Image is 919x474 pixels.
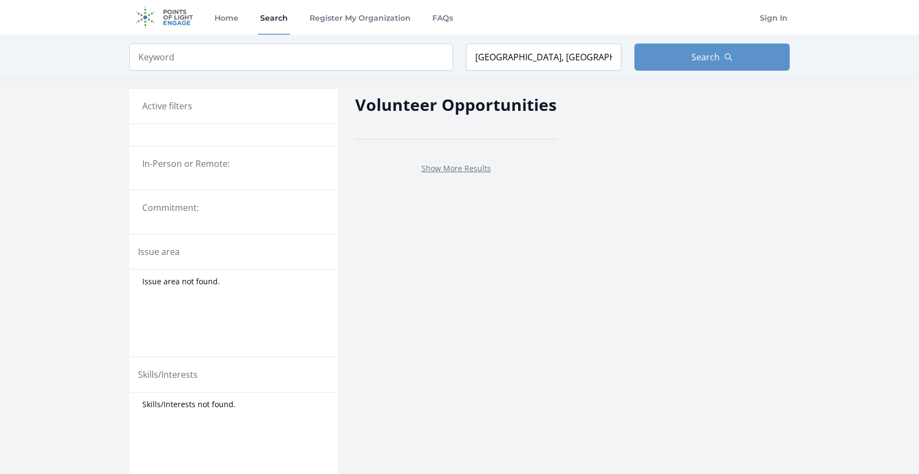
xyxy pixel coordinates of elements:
[691,51,720,64] span: Search
[142,276,220,287] span: Issue area not found.
[634,43,790,71] button: Search
[142,99,192,113] h3: Active filters
[129,43,453,71] input: Keyword
[466,43,621,71] input: Location
[138,245,180,258] legend: Issue area
[142,399,236,410] span: Skills/Interests not found.
[355,92,557,117] h2: Volunteer Opportunities
[142,201,325,214] legend: Commitment:
[138,368,198,381] legend: Skills/Interests
[421,163,491,173] a: Show More Results
[142,157,325,170] legend: In-Person or Remote:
